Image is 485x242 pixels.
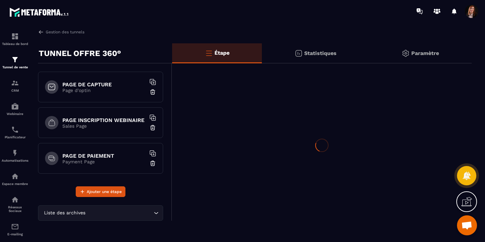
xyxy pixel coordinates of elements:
img: formation [11,32,19,40]
img: logo [9,6,69,18]
img: stats.20deebd0.svg [295,49,303,57]
img: scheduler [11,126,19,134]
img: social-network [11,196,19,204]
img: automations [11,172,19,180]
img: bars-o.4a397970.svg [205,49,213,57]
h6: PAGE DE PAIEMENT [62,153,146,159]
p: Automatisations [2,159,28,162]
span: Liste des archives [42,209,87,217]
a: formationformationTunnel de vente [2,51,28,74]
img: automations [11,149,19,157]
p: TUNNEL OFFRE 360° [39,47,121,60]
p: E-mailing [2,232,28,236]
img: formation [11,79,19,87]
p: Espace membre [2,182,28,186]
a: Gestion des tunnels [38,29,84,35]
a: formationformationTableau de bord [2,27,28,51]
a: social-networksocial-networkRéseaux Sociaux [2,191,28,218]
p: Page d'optin [62,88,146,93]
h6: PAGE INSCRIPTION WEBINAIRE [62,117,146,123]
a: Ouvrir le chat [457,215,477,235]
a: automationsautomationsWebinaire [2,97,28,121]
img: trash [149,124,156,131]
a: automationsautomationsAutomatisations [2,144,28,167]
p: Étape [214,50,229,56]
img: trash [149,160,156,167]
img: email [11,223,19,231]
img: setting-gr.5f69749f.svg [402,49,410,57]
h6: PAGE DE CAPTURE [62,81,146,88]
button: Ajouter une étape [76,186,125,197]
img: trash [149,89,156,95]
a: emailemailE-mailing [2,218,28,241]
p: Tableau de bord [2,42,28,46]
a: schedulerschedulerPlanificateur [2,121,28,144]
p: Payment Page [62,159,146,164]
a: automationsautomationsEspace membre [2,167,28,191]
p: Statistiques [304,50,337,56]
p: Webinaire [2,112,28,116]
img: arrow [38,29,44,35]
a: formationformationCRM [2,74,28,97]
p: Planificateur [2,135,28,139]
p: Sales Page [62,123,146,129]
input: Search for option [87,209,152,217]
div: Search for option [38,205,163,221]
img: formation [11,56,19,64]
span: Ajouter une étape [87,188,122,195]
p: CRM [2,89,28,92]
p: Réseaux Sociaux [2,205,28,213]
img: automations [11,102,19,110]
p: Tunnel de vente [2,65,28,69]
p: Paramètre [411,50,439,56]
